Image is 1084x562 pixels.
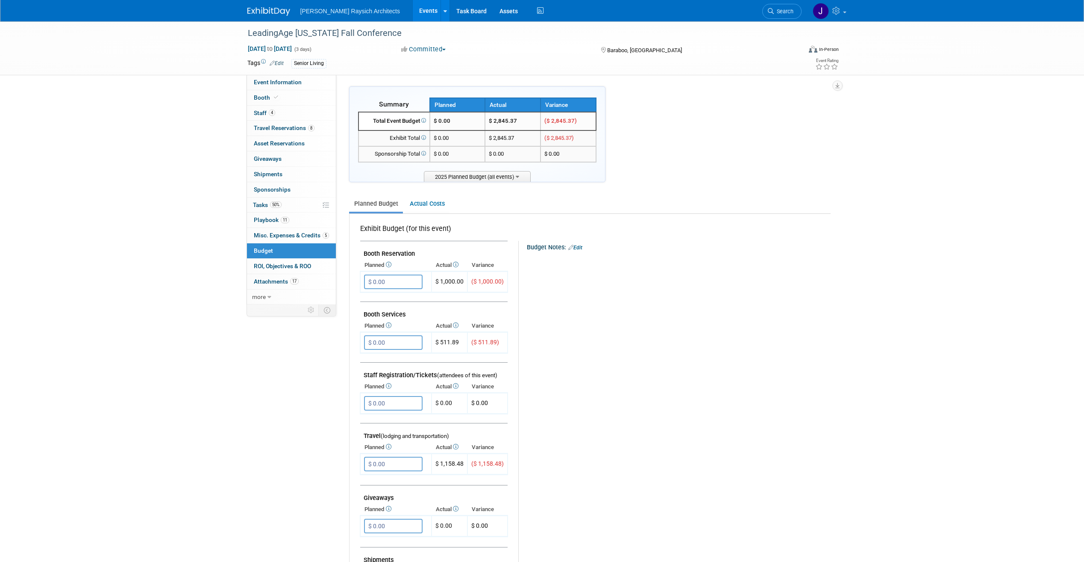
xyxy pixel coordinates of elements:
[291,59,326,68] div: Senior Living
[247,121,336,136] a: Travel Reservations8
[300,8,400,15] span: [PERSON_NAME] Raysich Architects
[544,151,559,157] span: $ 0.00
[290,278,299,284] span: 17
[485,130,541,146] td: $ 2,845.37
[360,423,508,442] td: Travel
[485,112,541,130] td: $ 2,845.37
[247,90,336,105] a: Booth
[274,95,278,100] i: Booth reservation complete
[360,224,504,238] div: Exhibit Budget (for this event)
[471,278,504,285] span: ($ 1,000.00)
[405,196,449,212] a: Actual Costs
[815,59,838,63] div: Event Rating
[432,516,467,537] td: $ 0.00
[527,241,830,252] div: Budget Notes:
[266,45,274,52] span: to
[360,259,432,271] th: Planned
[308,125,314,131] span: 8
[471,399,488,406] span: $ 0.00
[541,98,596,112] th: Variance
[813,3,829,19] img: Jenna Hammer
[247,7,290,16] img: ExhibitDay
[254,155,282,162] span: Giveaways
[432,441,467,453] th: Actual
[360,363,508,381] td: Staff Registration/Tickets
[467,441,508,453] th: Variance
[432,393,467,414] td: $ 0.00
[247,151,336,166] a: Giveaways
[254,140,305,147] span: Asset Reservations
[544,135,574,141] span: ($ 2,845.37)
[360,320,432,332] th: Planned
[434,118,450,124] span: $ 0.00
[360,503,432,515] th: Planned
[247,228,336,243] a: Misc. Expenses & Credits5
[254,124,314,131] span: Travel Reservations
[254,186,291,193] span: Sponsorships
[360,302,508,320] td: Booth Services
[362,134,426,142] div: Exhibit Total
[294,47,311,52] span: (3 days)
[809,46,817,53] img: Format-Inperson.png
[247,106,336,121] a: Staff4
[281,217,289,223] span: 11
[247,274,336,289] a: Attachments17
[247,167,336,182] a: Shipments
[269,109,275,116] span: 4
[435,278,464,285] span: $ 1,000.00
[247,259,336,274] a: ROI, Objectives & ROO
[254,216,289,223] span: Playbook
[247,213,336,228] a: Playbook11
[437,372,497,379] span: (attendees of this event)
[318,305,336,316] td: Toggle Event Tabs
[485,146,541,162] td: $ 0.00
[270,60,284,66] a: Edit
[253,201,282,208] span: Tasks
[247,59,284,68] td: Tags
[254,94,280,101] span: Booth
[362,117,426,125] div: Total Event Budget
[544,118,577,124] span: ($ 2,845.37)
[398,45,449,54] button: Committed
[254,79,302,86] span: Event Information
[323,232,329,239] span: 5
[254,247,273,254] span: Budget
[432,503,467,515] th: Actual
[360,441,432,453] th: Planned
[254,109,275,116] span: Staff
[471,339,499,346] span: ($ 511.89)
[434,135,449,141] span: $ 0.00
[485,98,541,112] th: Actual
[254,278,299,285] span: Attachments
[430,98,485,112] th: Planned
[360,241,508,260] td: Booth Reservation
[379,100,409,108] span: Summary
[247,198,336,213] a: Tasks50%
[270,201,282,208] span: 50%
[432,259,467,271] th: Actual
[360,381,432,393] th: Planned
[349,196,403,212] a: Planned Budget
[467,503,508,515] th: Variance
[819,46,839,53] div: In-Person
[247,45,292,53] span: [DATE] [DATE]
[434,151,449,157] span: $ 0.00
[471,522,488,529] span: $ 0.00
[247,243,336,258] a: Budget
[751,44,839,57] div: Event Format
[774,8,793,15] span: Search
[245,26,789,41] div: LeadingAge [US_STATE] Fall Conference
[432,381,467,393] th: Actual
[360,485,508,504] td: Giveaways
[762,4,802,19] a: Search
[254,232,329,239] span: Misc. Expenses & Credits
[467,381,508,393] th: Variance
[254,263,311,269] span: ROI, Objectives & ROO
[432,454,467,475] td: $ 1,158.48
[254,171,282,177] span: Shipments
[247,136,336,151] a: Asset Reservations
[362,150,426,158] div: Sponsorship Total
[471,460,504,467] span: ($ 1,158.48)
[607,47,682,53] span: Baraboo, [GEOGRAPHIC_DATA]
[247,182,336,197] a: Sponsorships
